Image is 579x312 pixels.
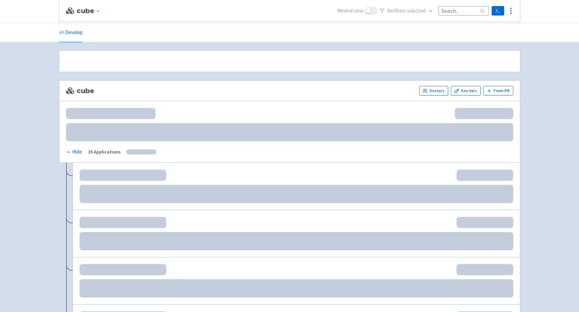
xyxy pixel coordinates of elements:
[337,7,364,15] span: Minimal view
[407,7,426,14] span: selected
[438,6,489,15] input: Search...
[59,23,83,42] a: Develop
[66,87,94,95] span: cube
[451,86,481,95] a: Env Vars
[66,148,83,156] button: Hide
[88,148,121,156] div: 15 Applications
[492,6,504,16] a: Terminal
[387,7,426,15] span: No filter s
[66,148,82,156] div: Hide
[483,86,513,95] button: From PR
[419,86,448,95] a: Visitors
[77,7,103,15] button: cube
